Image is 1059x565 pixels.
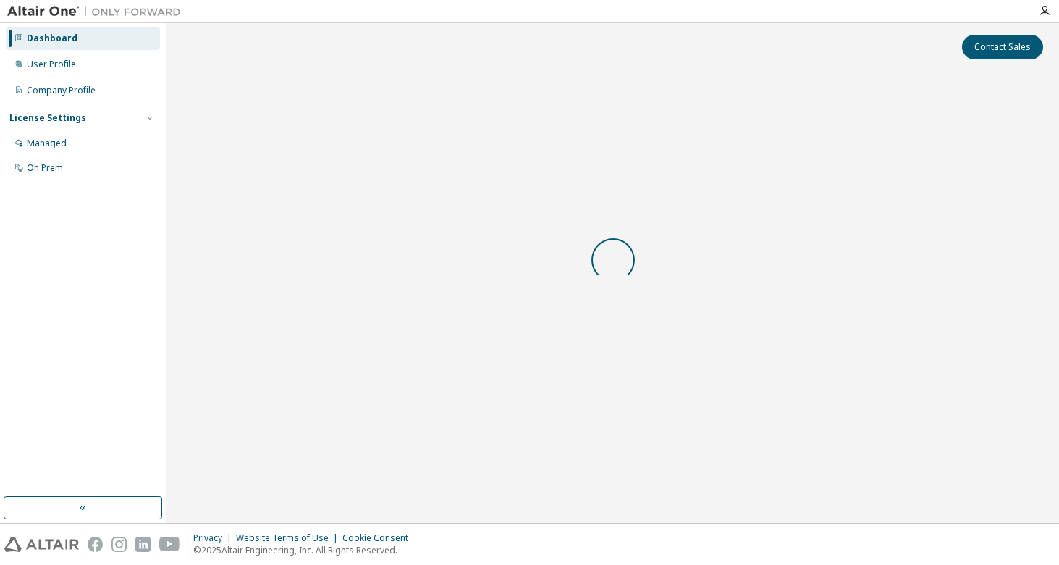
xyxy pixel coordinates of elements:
div: Cookie Consent [342,532,417,544]
img: instagram.svg [111,537,127,552]
div: Company Profile [27,85,96,96]
div: User Profile [27,59,76,70]
img: youtube.svg [159,537,180,552]
div: Dashboard [27,33,77,44]
div: On Prem [27,162,63,174]
img: altair_logo.svg [4,537,79,552]
div: License Settings [9,112,86,124]
p: © 2025 Altair Engineering, Inc. All Rights Reserved. [193,544,417,556]
button: Contact Sales [962,35,1043,59]
img: facebook.svg [88,537,103,552]
img: linkedin.svg [135,537,151,552]
div: Privacy [193,532,236,544]
img: Altair One [7,4,188,19]
div: Website Terms of Use [236,532,342,544]
div: Managed [27,138,67,149]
